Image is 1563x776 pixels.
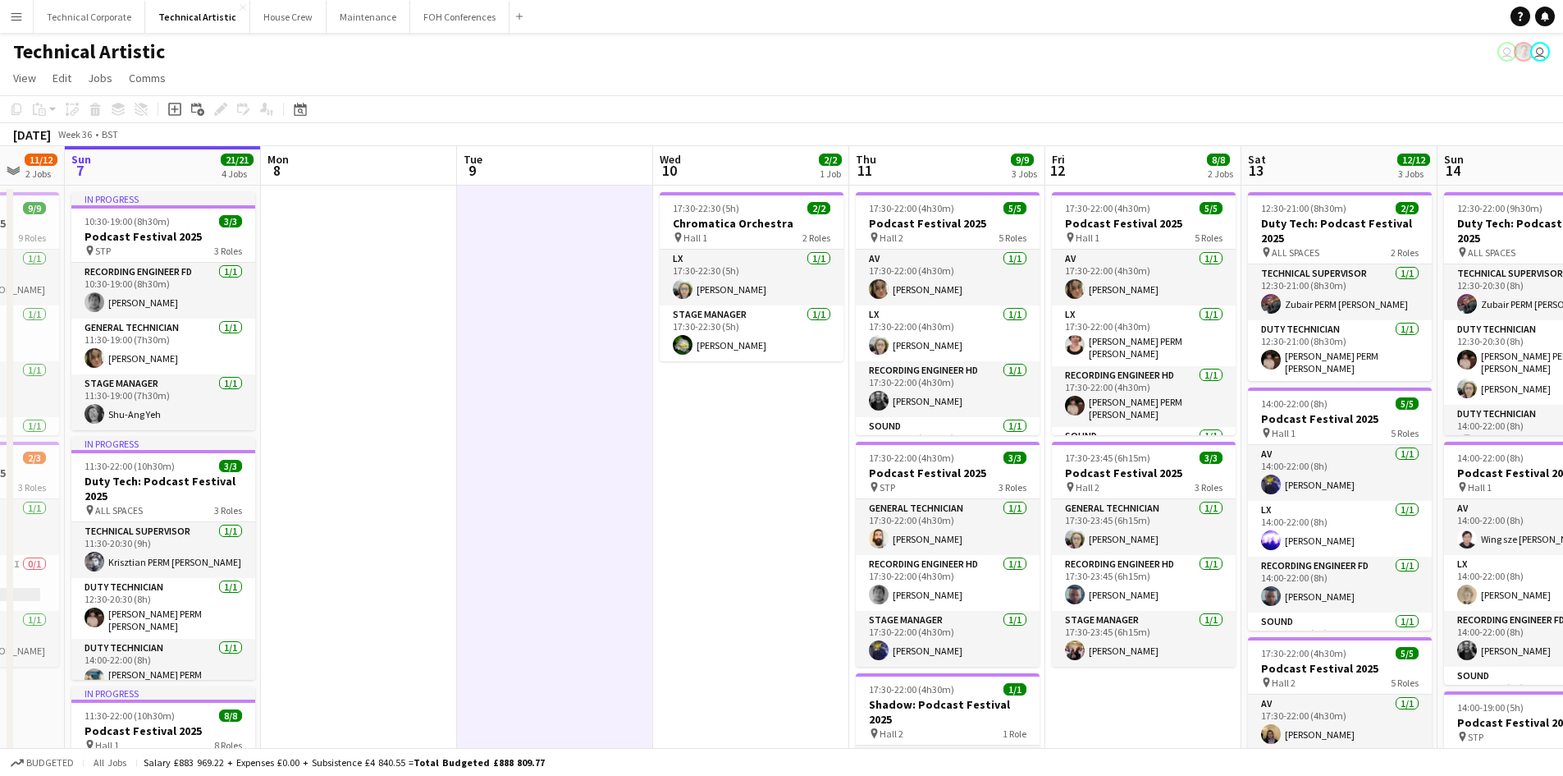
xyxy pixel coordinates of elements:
span: 21/21 [221,154,254,166]
app-card-role: AV1/117:30-22:00 (4h30m)[PERSON_NAME] [856,250,1040,305]
app-job-card: 14:00-22:00 (8h)5/5Podcast Festival 2025 Hall 15 RolesAV1/114:00-22:00 (8h)[PERSON_NAME]LX1/114:0... [1248,388,1432,631]
app-card-role: Sound1/117:30-22:00 (4h30m) [856,417,1040,473]
h1: Technical Artistic [13,39,165,64]
app-card-role: Stage Manager1/117:30-22:00 (4h30m)[PERSON_NAME] [856,611,1040,667]
span: 2 Roles [1391,246,1419,259]
span: 5 Roles [1195,232,1223,244]
app-card-role: Stage Manager1/117:30-23:45 (6h15m)[PERSON_NAME] [1052,611,1236,667]
span: View [13,71,36,85]
span: Hall 2 [880,232,903,244]
span: Week 36 [54,128,95,140]
app-card-role: LX1/117:30-22:30 (5h)[PERSON_NAME] [660,250,843,305]
span: 17:30-22:00 (4h30m) [869,202,954,214]
button: FOH Conferences [410,1,510,33]
span: 3 Roles [214,245,242,257]
span: 10:30-19:00 (8h30m) [85,215,170,227]
span: Total Budgeted £888 809.77 [414,756,545,769]
span: Hall 2 [880,728,903,740]
span: Fri [1052,152,1065,167]
app-job-card: 12:30-21:00 (8h30m)2/2Duty Tech: Podcast Festival 2025 ALL SPACES2 RolesTechnical Supervisor1/112... [1248,192,1432,381]
app-card-role: Recording Engineer HD1/117:30-22:00 (4h30m)[PERSON_NAME] PERM [PERSON_NAME] [1052,366,1236,427]
app-job-card: In progress10:30-19:00 (8h30m)3/3Podcast Festival 2025 STP3 RolesRecording Engineer FD1/110:30-19... [71,192,255,430]
app-card-role: Sound1/114:00-22:00 (8h) [1248,613,1432,668]
span: 17:30-22:00 (4h30m) [869,452,954,464]
span: Comms [129,71,166,85]
div: 3 Jobs [1398,168,1429,180]
app-card-role: General Technician1/111:30-19:00 (7h30m)[PERSON_NAME] [71,319,255,374]
app-card-role: Recording Engineer FD1/110:30-19:00 (8h30m)[PERSON_NAME] [71,263,255,319]
span: 1 Role [1003,728,1026,740]
h3: Podcast Festival 2025 [1248,411,1432,426]
div: 3 Jobs [1012,168,1037,180]
span: 5 Roles [999,232,1026,244]
h3: Shadow: Podcast Festival 2025 [856,697,1040,727]
a: Edit [46,67,78,89]
div: 1 Job [820,168,841,180]
app-card-role: LX1/114:00-22:00 (8h)[PERSON_NAME] [1248,501,1432,557]
span: 10 [657,161,681,180]
app-card-role: Recording Engineer HD1/117:30-22:00 (4h30m)[PERSON_NAME] [856,361,1040,417]
app-card-role: Sound1/1 [1052,427,1236,483]
app-user-avatar: Visitor Services [1497,42,1517,62]
span: 8 [265,161,289,180]
h3: Podcast Festival 2025 [1052,216,1236,231]
span: 3/3 [1200,452,1223,464]
span: 2/2 [819,154,842,166]
span: 2/2 [807,202,830,214]
a: Comms [122,67,172,89]
app-job-card: 17:30-23:45 (6h15m)3/3Podcast Festival 2025 Hall 23 RolesGeneral Technician1/117:30-23:45 (6h15m)... [1052,442,1236,667]
span: 8 Roles [214,739,242,751]
button: Maintenance [327,1,410,33]
button: House Crew [250,1,327,33]
span: ALL SPACES [1468,246,1515,259]
h3: Duty Tech: Podcast Festival 2025 [1248,216,1432,246]
div: BST [102,128,118,140]
app-card-role: AV1/117:30-22:00 (4h30m)[PERSON_NAME] [1248,695,1432,751]
span: 11 [853,161,876,180]
app-card-role: LX1/117:30-22:00 (4h30m)[PERSON_NAME] [856,305,1040,361]
div: 17:30-22:30 (5h)2/2Chromatica Orchestra Hall 12 RolesLX1/117:30-22:30 (5h)[PERSON_NAME]Stage Mana... [660,192,843,361]
app-card-role: Duty Technician1/114:00-22:00 (8h)[PERSON_NAME] PERM [PERSON_NAME] [71,639,255,700]
span: 17:30-22:30 (5h) [673,202,739,214]
div: Salary £883 969.22 + Expenses £0.00 + Subsistence £4 840.55 = [144,756,545,769]
div: 2 Jobs [25,168,57,180]
div: 2 Jobs [1208,168,1233,180]
span: 5/5 [1396,397,1419,410]
span: STP [1468,731,1483,743]
span: 3 Roles [1195,481,1223,494]
h3: Podcast Festival 2025 [1248,661,1432,676]
div: 17:30-22:00 (4h30m)5/5Podcast Festival 2025 Hall 15 RolesAV1/117:30-22:00 (4h30m)[PERSON_NAME]LX1... [1052,192,1236,435]
span: 13 [1245,161,1266,180]
span: Tue [464,152,482,167]
span: 2 Roles [802,232,830,244]
app-card-role: Duty Technician1/112:30-20:30 (8h)[PERSON_NAME] PERM [PERSON_NAME] [71,578,255,639]
span: 12:30-21:00 (8h30m) [1261,202,1346,214]
span: STP [880,481,895,494]
app-card-role: Recording Engineer HD1/117:30-23:45 (6h15m)[PERSON_NAME] [1052,555,1236,611]
div: In progress [71,686,255,700]
span: 5 Roles [1391,677,1419,689]
div: 17:30-22:00 (4h30m)5/5Podcast Festival 2025 Hall 25 RolesAV1/117:30-22:00 (4h30m)[PERSON_NAME]LX1... [856,192,1040,435]
a: Jobs [81,67,119,89]
span: Sun [71,152,91,167]
span: 9/9 [1011,154,1034,166]
span: Hall 1 [1076,232,1099,244]
app-card-role: AV1/114:00-22:00 (8h)[PERSON_NAME] [1248,445,1432,501]
span: 3/3 [219,460,242,472]
span: 17:30-23:45 (6h15m) [1065,452,1150,464]
span: 12 [1049,161,1065,180]
span: Wed [660,152,681,167]
span: 8/8 [1207,154,1230,166]
div: In progress [71,437,255,450]
span: Hall 2 [1076,481,1099,494]
span: 17:30-22:00 (4h30m) [869,683,954,696]
span: 14:00-22:00 (8h) [1457,452,1524,464]
span: 2/3 [23,452,46,464]
app-card-role: Technical Supervisor1/112:30-21:00 (8h30m)Zubair PERM [PERSON_NAME] [1248,264,1432,320]
h3: Podcast Festival 2025 [71,723,255,738]
h3: Podcast Festival 2025 [856,216,1040,231]
span: Mon [267,152,289,167]
button: Budgeted [8,754,76,772]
